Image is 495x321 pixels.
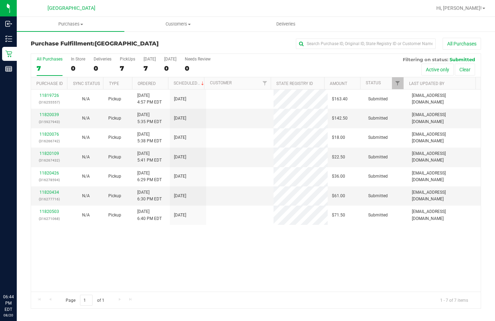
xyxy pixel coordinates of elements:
span: Hi, [PERSON_NAME]! [436,5,482,11]
span: Submitted [368,193,388,199]
button: N/A [82,193,90,199]
a: Filter [392,77,403,89]
input: 1 [80,295,93,306]
div: 0 [185,64,211,72]
p: 08/20 [3,313,14,318]
a: Status [366,80,381,85]
span: $71.50 [332,212,345,219]
span: [GEOGRAPHIC_DATA] [95,40,159,47]
div: 0 [71,64,85,72]
span: $163.40 [332,96,348,102]
a: Purchase ID [36,81,63,86]
span: Not Applicable [82,135,90,140]
span: $61.00 [332,193,345,199]
p: (316271068) [35,215,63,222]
div: All Purchases [37,57,63,62]
span: [DATE] 6:29 PM EDT [137,170,162,183]
span: Pickup [108,96,121,102]
div: 7 [120,64,135,72]
a: 11820503 [39,209,59,214]
span: [DATE] 5:38 PM EDT [137,131,162,144]
div: PickUps [120,57,135,62]
div: In Store [71,57,85,62]
a: Customer [210,80,232,85]
span: [GEOGRAPHIC_DATA] [48,5,95,11]
button: N/A [82,212,90,219]
span: Not Applicable [82,193,90,198]
span: $18.00 [332,134,345,141]
a: Type [109,81,119,86]
div: 7 [144,64,156,72]
span: 1 - 7 of 7 items [435,295,474,305]
span: Pickup [108,115,121,122]
inline-svg: Inventory [5,35,12,42]
a: Amount [330,81,347,86]
span: Submitted [368,134,388,141]
a: 11820109 [39,151,59,156]
button: Clear [455,64,475,76]
span: Pickup [108,212,121,219]
div: 0 [164,64,176,72]
span: Customers [125,21,232,27]
p: (316267432) [35,157,63,164]
span: Not Applicable [82,213,90,217]
span: [EMAIL_ADDRESS][DOMAIN_NAME] [412,208,476,222]
span: [DATE] 5:41 PM EDT [137,150,162,164]
span: Submitted [450,57,475,62]
a: State Registry ID [276,81,313,86]
span: $36.00 [332,173,345,180]
button: N/A [82,134,90,141]
span: Pickup [108,154,121,160]
div: Needs Review [185,57,211,62]
span: Pickup [108,173,121,180]
span: Pickup [108,134,121,141]
div: 0 [94,64,111,72]
span: [DATE] 6:30 PM EDT [137,189,162,202]
a: Sync Status [73,81,100,86]
a: Scheduled [174,81,205,86]
input: Search Purchase ID, Original ID, State Registry ID or Customer Name... [296,38,436,49]
a: Deliveries [232,17,340,31]
span: Submitted [368,212,388,219]
span: Purchases [17,21,124,27]
span: Deliveries [267,21,305,27]
button: All Purchases [443,38,481,50]
button: N/A [82,115,90,122]
span: [EMAIL_ADDRESS][DOMAIN_NAME] [412,92,476,106]
button: Active only [421,64,454,76]
span: Submitted [368,173,388,180]
p: (316266742) [35,138,63,144]
inline-svg: Retail [5,50,12,57]
p: (316278594) [35,177,63,183]
button: N/A [82,173,90,180]
p: (316277716) [35,196,63,202]
div: 7 [37,64,63,72]
a: 11820076 [39,132,59,137]
a: Last Updated By [409,81,444,86]
button: N/A [82,154,90,160]
span: Page of 1 [60,295,110,306]
a: 11819726 [39,93,59,98]
span: [DATE] [174,173,186,180]
span: Submitted [368,154,388,160]
a: 11820039 [39,112,59,117]
inline-svg: Inbound [5,20,12,27]
span: Submitted [368,115,388,122]
p: 06:44 PM EDT [3,294,14,313]
a: 11820434 [39,190,59,195]
span: [DATE] 5:35 PM EDT [137,112,162,125]
inline-svg: Reports [5,65,12,72]
p: (315927943) [35,119,63,125]
span: Filtering on status: [403,57,448,62]
span: [DATE] [174,96,186,102]
span: $142.50 [332,115,348,122]
span: [DATE] [174,193,186,199]
a: Purchases [17,17,124,31]
div: Deliveries [94,57,111,62]
span: [EMAIL_ADDRESS][DOMAIN_NAME] [412,150,476,164]
a: Ordered [138,81,156,86]
span: [DATE] [174,154,186,160]
div: [DATE] [144,57,156,62]
span: [DATE] [174,115,186,122]
a: Customers [124,17,232,31]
